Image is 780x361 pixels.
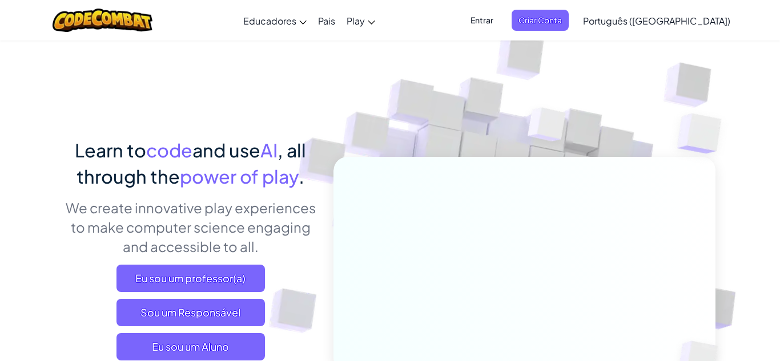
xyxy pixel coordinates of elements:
span: and use [192,139,260,161]
button: Entrar [464,10,500,31]
span: Português ([GEOGRAPHIC_DATA]) [583,15,730,27]
a: Sou um Responsável [116,299,265,326]
a: Play [341,5,381,36]
img: Overlap cubes [654,86,753,182]
span: . [299,165,304,188]
a: Eu sou um professor(a) [116,265,265,292]
button: Eu sou um Aluno [116,333,265,360]
span: Learn to [75,139,146,161]
span: Play [347,15,365,27]
a: Português ([GEOGRAPHIC_DATA]) [577,5,736,36]
span: power of play [180,165,299,188]
img: CodeCombat logo [53,9,152,32]
a: Educadores [238,5,312,36]
span: code [146,139,192,161]
button: Criar Conta [512,10,569,31]
p: We create innovative play experiences to make computer science engaging and accessible to all. [65,198,316,256]
img: Overlap cubes [506,85,589,170]
span: Educadores [243,15,296,27]
a: Pais [312,5,341,36]
span: AI [260,139,278,161]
